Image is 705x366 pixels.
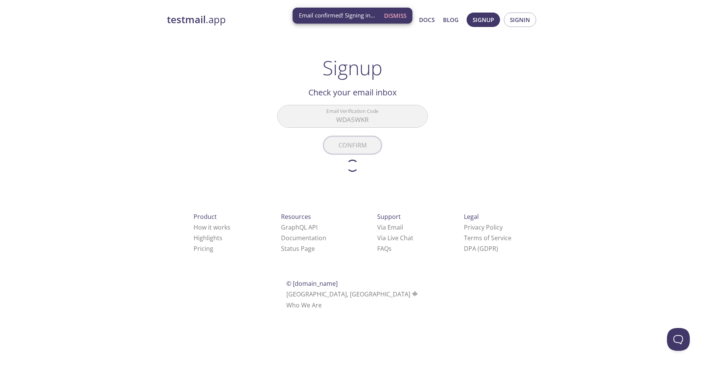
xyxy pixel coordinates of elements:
[504,13,536,27] button: Signin
[299,11,375,19] span: Email confirmed! Signing in...
[194,223,230,231] a: How it works
[194,212,217,221] span: Product
[377,234,413,242] a: Via Live Chat
[281,244,315,253] a: Status Page
[286,279,338,288] span: © [DOMAIN_NAME]
[281,234,326,242] a: Documentation
[464,234,511,242] a: Terms of Service
[381,8,410,23] button: Dismiss
[467,13,500,27] button: Signup
[167,13,346,26] a: testmail.app
[281,212,311,221] span: Resources
[286,301,322,309] a: Who We Are
[377,244,392,253] a: FAQ
[194,244,213,253] a: Pricing
[443,15,459,25] a: Blog
[194,234,222,242] a: Highlights
[389,244,392,253] span: s
[286,290,419,298] span: [GEOGRAPHIC_DATA], [GEOGRAPHIC_DATA]
[419,15,435,25] a: Docs
[167,13,206,26] strong: testmail
[464,244,498,253] a: DPA (GDPR)
[510,15,530,25] span: Signin
[281,223,318,231] a: GraphQL API
[464,223,503,231] a: Privacy Policy
[322,56,383,79] h1: Signup
[377,223,403,231] a: Via Email
[464,212,479,221] span: Legal
[377,212,401,221] span: Support
[277,86,428,99] h2: Check your email inbox
[384,11,406,21] span: Dismiss
[473,15,494,25] span: Signup
[667,328,690,351] iframe: Help Scout Beacon - Open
